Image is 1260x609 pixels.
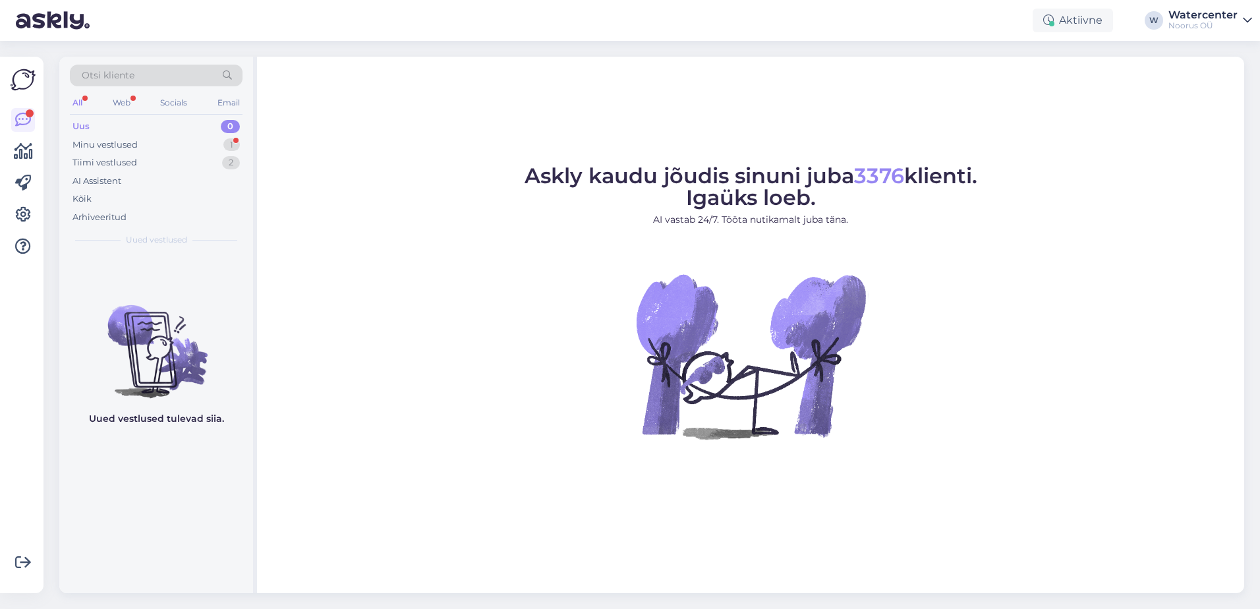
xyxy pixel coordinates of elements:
span: Otsi kliente [82,69,134,82]
div: Kõik [72,192,92,206]
div: Web [110,94,133,111]
img: No Chat active [632,237,869,475]
div: Tiimi vestlused [72,156,137,169]
img: No chats [59,281,253,400]
p: AI vastab 24/7. Tööta nutikamalt juba täna. [525,213,977,227]
div: All [70,94,85,111]
span: Askly kaudu jõudis sinuni juba klienti. Igaüks loeb. [525,163,977,210]
div: 0 [221,120,240,133]
a: WatercenterNoorus OÜ [1168,10,1252,31]
div: Minu vestlused [72,138,138,152]
img: Askly Logo [11,67,36,92]
div: Noorus OÜ [1168,20,1238,31]
div: Arhiveeritud [72,211,127,224]
div: Email [215,94,243,111]
div: Aktiivne [1033,9,1113,32]
div: 1 [223,138,240,152]
p: Uued vestlused tulevad siia. [89,412,224,426]
div: 2 [222,156,240,169]
div: Socials [157,94,190,111]
span: 3376 [854,163,904,188]
div: AI Assistent [72,175,121,188]
div: Watercenter [1168,10,1238,20]
div: Uus [72,120,90,133]
div: W [1145,11,1163,30]
span: Uued vestlused [126,234,187,246]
